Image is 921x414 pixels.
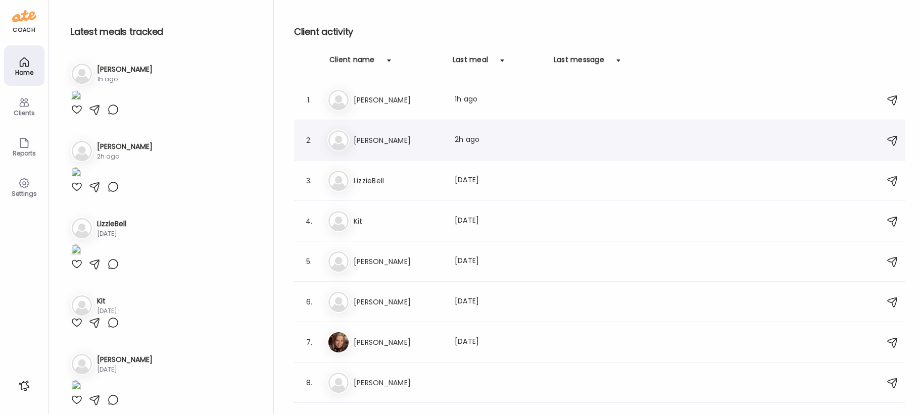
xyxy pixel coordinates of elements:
[328,292,349,312] img: bg-avatar-default.svg
[303,175,315,187] div: 3.
[354,296,443,308] h3: [PERSON_NAME]
[72,141,92,161] img: bg-avatar-default.svg
[6,110,42,116] div: Clients
[455,175,544,187] div: [DATE]
[303,94,315,106] div: 1.
[97,152,153,161] div: 2h ago
[97,75,153,84] div: 1h ago
[329,55,375,71] div: Client name
[328,211,349,231] img: bg-avatar-default.svg
[97,219,126,229] h3: LizzieBell
[328,90,349,110] img: bg-avatar-default.svg
[354,336,443,348] h3: [PERSON_NAME]
[97,229,126,238] div: [DATE]
[72,218,92,238] img: bg-avatar-default.svg
[303,377,315,389] div: 8.
[13,26,35,34] div: coach
[71,167,81,181] img: images%2F0bZeJzLFFJb47vB3rBPIhe4vc853%2F1TwQxlq4CKd4umoBzYX5%2FjQzN8wCTnZ6Bya3Janax_1080
[97,306,117,316] div: [DATE]
[97,354,153,365] h3: [PERSON_NAME]
[6,150,42,157] div: Reports
[303,134,315,146] div: 2.
[97,64,153,75] h3: [PERSON_NAME]
[97,365,153,374] div: [DATE]
[354,134,443,146] h3: [PERSON_NAME]
[72,64,92,84] img: bg-avatar-default.svg
[303,255,315,268] div: 5.
[71,380,81,394] img: images%2FwLDCV0Yo0SdkLtBXGdSQtpBwLWs1%2Ft1e7NSYcP9DLRSTHJO9c%2FXdE8bZAFIP91kgdIMr4g_1080
[354,175,443,187] h3: LizzieBell
[328,373,349,393] img: bg-avatar-default.svg
[303,296,315,308] div: 6.
[97,296,117,306] h3: Kit
[354,377,443,389] h3: [PERSON_NAME]
[328,332,349,352] img: avatars%2FtIPbLO6pnidXHlR633Nq3hqMQK92
[328,130,349,150] img: bg-avatar-default.svg
[71,244,81,258] img: images%2FcQy1YnpKk6MMVThXzXXKztfF7lu2%2FAbWFdEttwa0ZmGR93PSe%2FakL5TJftVrX7fTqnNkQB_1080
[72,295,92,316] img: bg-avatar-default.svg
[453,55,488,71] div: Last meal
[294,24,905,39] h2: Client activity
[455,296,544,308] div: [DATE]
[71,90,81,103] img: images%2FjlKpN8HQPXM6JuTFD9UZhwueXr73%2FF4RNA1IvPd9IR7H7n9Ca%2FkdiX2W36Z5LlHhDFo0VR_1080
[354,215,443,227] h3: Kit
[328,171,349,191] img: bg-avatar-default.svg
[97,141,153,152] h3: [PERSON_NAME]
[71,24,257,39] h2: Latest meals tracked
[455,336,544,348] div: [DATE]
[354,94,443,106] h3: [PERSON_NAME]
[554,55,604,71] div: Last message
[455,215,544,227] div: [DATE]
[455,94,544,106] div: 1h ago
[354,255,443,268] h3: [PERSON_NAME]
[6,190,42,197] div: Settings
[455,134,544,146] div: 2h ago
[303,215,315,227] div: 4.
[328,251,349,272] img: bg-avatar-default.svg
[455,255,544,268] div: [DATE]
[12,8,36,24] img: ate
[303,336,315,348] div: 7.
[72,354,92,374] img: bg-avatar-default.svg
[6,69,42,76] div: Home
